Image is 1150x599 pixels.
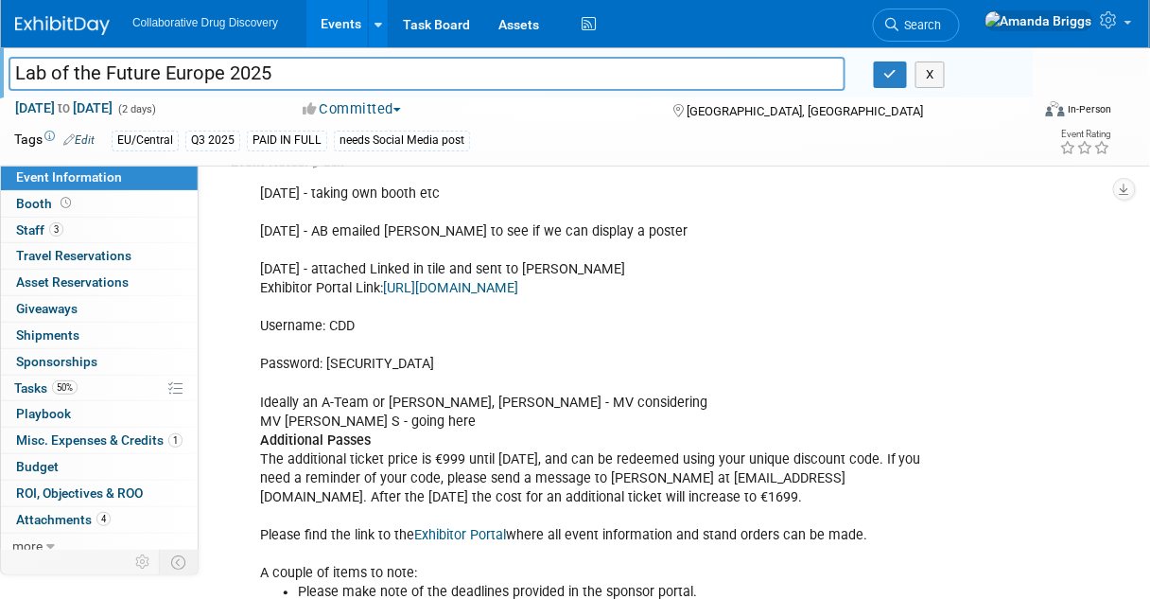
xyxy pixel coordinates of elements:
a: Attachments4 [1,507,198,533]
td: Toggle Event Tabs [160,550,199,574]
a: Staff3 [1,218,198,243]
a: ROI, Objectives & ROO [1,481,198,506]
span: to [55,100,73,115]
span: 50% [52,380,78,395]
span: ROI, Objectives & ROO [16,485,143,501]
a: Playbook [1,401,198,427]
b: Additional Passes [260,433,371,449]
img: Amanda Briggs [984,10,1093,31]
div: PAID IN FULL [247,131,327,150]
span: Shipments [16,327,79,343]
span: Sponsorships [16,354,97,369]
span: (2 days) [116,103,156,115]
span: Search [898,18,942,32]
span: Event Information [16,169,122,185]
div: Event Rating [1060,130,1111,139]
a: Giveaways [1,296,198,322]
span: Asset Reservations [16,274,129,290]
div: needs Social Media post [334,131,470,150]
a: Search [873,9,960,42]
button: Committed [296,99,409,119]
span: Travel Reservations [16,248,131,263]
a: Sponsorships [1,349,198,375]
div: Q3 2025 [185,131,240,150]
a: Shipments [1,323,198,348]
a: Misc. Expenses & Credits1 [1,428,198,453]
span: Playbook [16,406,71,421]
span: Booth [16,196,75,211]
span: Staff [16,222,63,238]
td: Personalize Event Tab Strip [127,550,160,574]
span: Giveaways [16,301,78,316]
span: Collaborative Drug Discovery [132,16,278,29]
a: Tasks50% [1,376,198,401]
button: X [915,62,945,88]
a: more [1,534,198,559]
span: Misc. Expenses & Credits [16,432,183,448]
img: Format-Inperson.png [1046,101,1065,116]
a: Booth [1,191,198,217]
a: Exhibitor Portal [414,528,506,544]
span: Budget [16,459,59,474]
span: Tasks [14,380,78,396]
span: 4 [96,512,111,526]
img: ExhibitDay [15,16,110,35]
span: Attachments [16,512,111,527]
a: Asset Reservations [1,270,198,295]
span: [GEOGRAPHIC_DATA], [GEOGRAPHIC_DATA] [688,104,924,118]
div: EU/Central [112,131,179,150]
div: Event Format [953,98,1113,127]
span: Booth not reserved yet [57,196,75,210]
a: Budget [1,454,198,480]
td: Tags [14,130,95,151]
span: more [12,538,43,554]
div: In-Person [1068,102,1112,116]
a: Travel Reservations [1,243,198,269]
a: Edit [63,133,95,147]
span: 3 [49,222,63,237]
a: Event Information [1,165,198,190]
span: [DATE] [DATE] [14,99,113,116]
a: [URL][DOMAIN_NAME] [383,281,518,297]
span: 1 [168,433,183,448]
